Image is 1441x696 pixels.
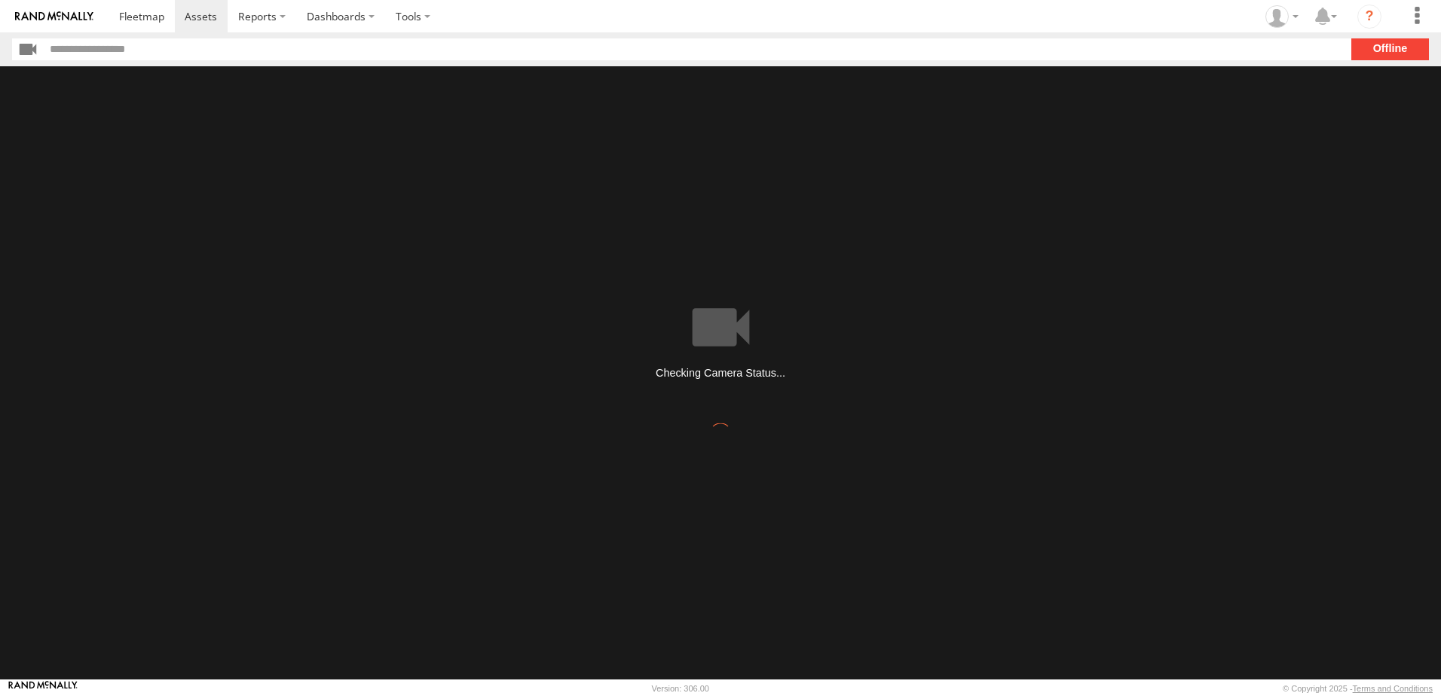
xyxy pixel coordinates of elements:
[652,684,709,693] div: Version: 306.00
[8,681,78,696] a: Visit our Website
[1283,684,1433,693] div: © Copyright 2025 -
[1357,5,1381,29] i: ?
[15,11,93,22] img: rand-logo.svg
[1260,5,1304,28] div: omar hernandez
[1353,684,1433,693] a: Terms and Conditions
